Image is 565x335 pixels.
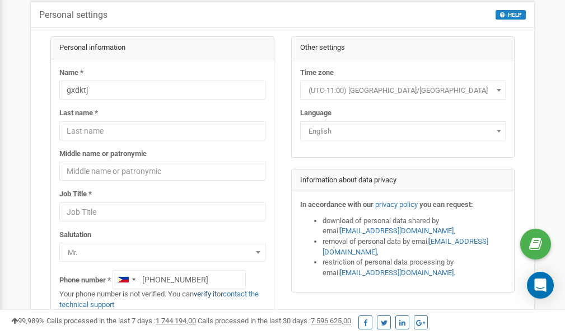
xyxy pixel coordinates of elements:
[59,121,265,140] input: Last name
[311,317,351,325] u: 7 596 625,00
[59,162,265,181] input: Middle name or patronymic
[194,290,217,298] a: verify it
[375,200,418,209] a: privacy policy
[63,245,262,261] span: Mr.
[46,317,196,325] span: Calls processed in the last 7 days :
[323,237,506,257] li: removal of personal data by email ,
[59,275,111,286] label: Phone number *
[113,270,246,289] input: +1-800-555-55-55
[300,121,506,140] span: English
[323,237,488,256] a: [EMAIL_ADDRESS][DOMAIN_NAME]
[198,317,351,325] span: Calls processed in the last 30 days :
[292,169,515,192] div: Information about data privacy
[300,108,331,119] label: Language
[59,108,98,119] label: Last name *
[59,230,91,240] label: Salutation
[300,68,334,78] label: Time zone
[59,189,92,200] label: Job Title *
[113,271,139,289] div: Telephone country code
[323,216,506,237] li: download of personal data shared by email ,
[340,227,454,235] a: [EMAIL_ADDRESS][DOMAIN_NAME]
[156,317,196,325] u: 1 744 194,00
[51,37,274,59] div: Personal information
[39,10,108,20] h5: Personal settings
[300,81,506,100] span: (UTC-11:00) Pacific/Midway
[59,81,265,100] input: Name
[59,149,147,159] label: Middle name or patronymic
[496,10,526,20] button: HELP
[300,200,373,209] strong: In accordance with our
[59,289,265,310] p: Your phone number is not verified. You can or
[304,83,502,98] span: (UTC-11:00) Pacific/Midway
[59,290,259,309] a: contact the technical support
[304,124,502,139] span: English
[59,68,83,78] label: Name *
[419,200,473,209] strong: you can request:
[11,317,45,325] span: 99,989%
[527,272,554,299] div: Open Intercom Messenger
[323,257,506,278] li: restriction of personal data processing by email .
[59,243,265,262] span: Mr.
[292,37,515,59] div: Other settings
[59,202,265,221] input: Job Title
[340,268,454,277] a: [EMAIL_ADDRESS][DOMAIN_NAME]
